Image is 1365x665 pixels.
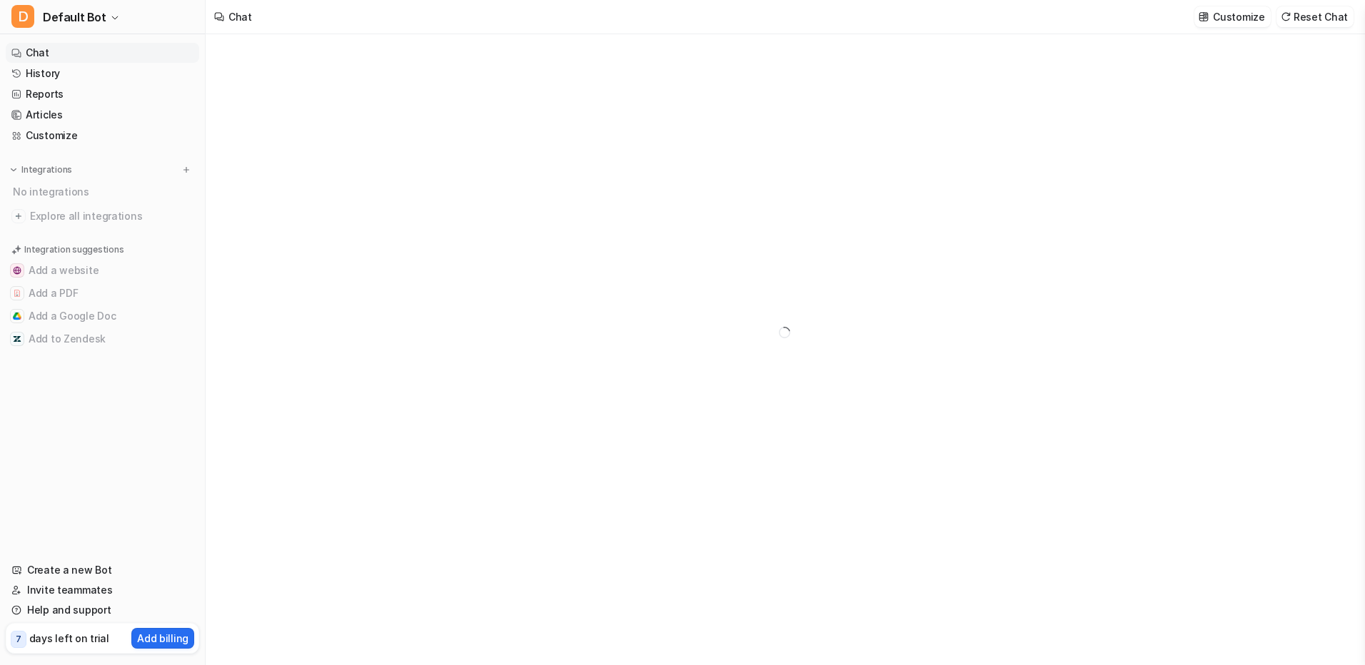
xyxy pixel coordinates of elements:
a: Explore all integrations [6,206,199,226]
img: Add a Google Doc [13,312,21,320]
button: Add to ZendeskAdd to Zendesk [6,328,199,350]
span: Explore all integrations [30,205,193,228]
div: No integrations [9,180,199,203]
a: Invite teammates [6,580,199,600]
div: Chat [228,9,252,24]
a: Create a new Bot [6,560,199,580]
img: reset [1281,11,1291,22]
button: Add billing [131,628,194,649]
a: Customize [6,126,199,146]
a: History [6,64,199,83]
p: Integration suggestions [24,243,124,256]
img: menu_add.svg [181,165,191,175]
button: Reset Chat [1276,6,1354,27]
img: explore all integrations [11,209,26,223]
a: Chat [6,43,199,63]
p: Customize [1213,9,1264,24]
img: Add a PDF [13,289,21,298]
a: Articles [6,105,199,125]
button: Add a Google DocAdd a Google Doc [6,305,199,328]
p: 7 [16,633,21,646]
span: Default Bot [43,7,106,27]
img: expand menu [9,165,19,175]
img: Add to Zendesk [13,335,21,343]
button: Add a websiteAdd a website [6,259,199,282]
span: D [11,5,34,28]
img: Add a website [13,266,21,275]
button: Add a PDFAdd a PDF [6,282,199,305]
p: days left on trial [29,631,109,646]
img: customize [1199,11,1209,22]
a: Reports [6,84,199,104]
a: Help and support [6,600,199,620]
p: Integrations [21,164,72,176]
button: Customize [1194,6,1270,27]
p: Add billing [137,631,188,646]
button: Integrations [6,163,76,177]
